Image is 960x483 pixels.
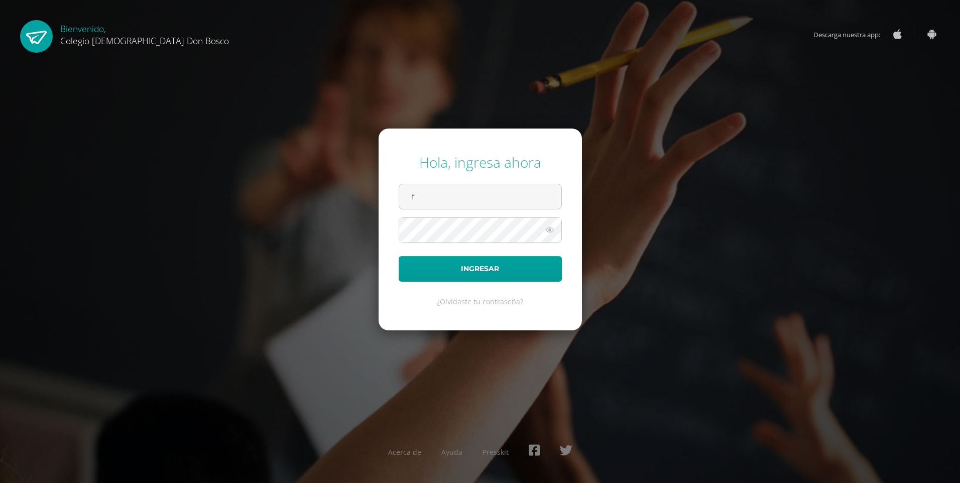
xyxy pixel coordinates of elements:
input: Correo electrónico o usuario [399,184,561,209]
button: Ingresar [399,256,562,282]
div: Bienvenido, [60,20,229,47]
a: Acerca de [388,447,421,457]
span: Descarga nuestra app: [813,25,890,44]
a: Ayuda [441,447,462,457]
a: ¿Olvidaste tu contraseña? [437,297,523,306]
div: Hola, ingresa ahora [399,153,562,172]
span: Colegio [DEMOGRAPHIC_DATA] Don Bosco [60,35,229,47]
a: Presskit [483,447,509,457]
